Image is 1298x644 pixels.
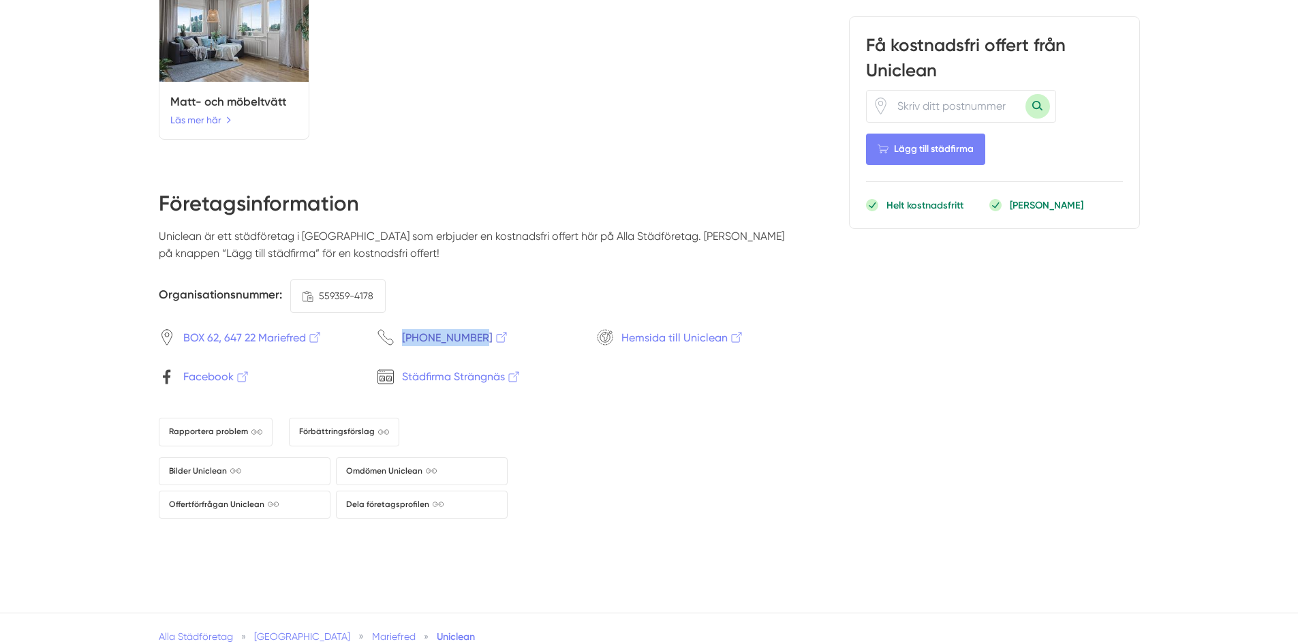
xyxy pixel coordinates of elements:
h2: Företagsinformation [159,189,794,227]
span: Förbättringsförslag [299,425,389,438]
span: Klicka för att använda din position. [872,97,889,114]
a: Läs mer här [170,112,232,127]
nav: Breadcrumb [159,630,1140,643]
a: Mariefred [372,631,416,642]
a: Omdömen Uniclean [336,457,508,485]
h5: Organisationsnummer: [159,286,282,307]
span: Bilder Uniclean [169,465,241,478]
a: [GEOGRAPHIC_DATA] [254,631,350,642]
a: Rapportera problem [159,418,273,446]
span: Rapportera problem [169,425,262,438]
span: Städfirma Strängnäs [402,368,521,385]
span: » [358,630,364,643]
p: Helt kostnadsfritt [886,198,963,212]
a: Bilder Uniclean [159,457,330,485]
span: [PHONE_NUMBER] [402,329,509,346]
span: » [241,630,246,643]
span: 559359-4178 [319,288,373,303]
a: Offertförfrågan Uniclean [159,491,330,519]
: Lägg till städfirma [866,134,985,165]
svg: Pin / Karta [872,97,889,114]
p: [PERSON_NAME] [1010,198,1083,212]
a: Dela företagsprofilen [336,491,508,519]
span: » [424,630,429,643]
h5: Matt- och möbeltvätt [170,93,298,111]
h3: Få kostnadsfri offert från Uniclean [866,33,1123,89]
svg: Facebook [159,369,175,385]
a: Facebook [159,368,356,385]
span: BOX 62, 647 22 Mariefred [183,329,322,346]
a: BOX 62, 647 22 Mariefred [159,329,356,346]
svg: Pin / Karta [159,329,175,346]
input: Skriv ditt postnummer [889,90,1025,121]
span: Dela företagsprofilen [346,498,444,511]
a: Uniclean [437,630,475,643]
a: Hemsida till Uniclean [597,329,794,346]
a: [PHONE_NUMBER] [377,329,575,346]
a: Förbättringsförslag [289,418,399,446]
p: Uniclean är ett städföretag i [GEOGRAPHIC_DATA] som erbjuder en kostnadsfri offert här på Alla St... [159,228,794,273]
span: Facebook [183,368,250,385]
span: Offertförfrågan Uniclean [169,498,279,511]
span: Omdömen Uniclean [346,465,437,478]
span: Hemsida till Uniclean [621,329,744,346]
button: Sök med postnummer [1025,94,1050,119]
svg: Telefon [377,329,394,346]
a: Alla Städföretag [159,631,233,642]
a: Städfirma Strängnäs [377,368,575,385]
